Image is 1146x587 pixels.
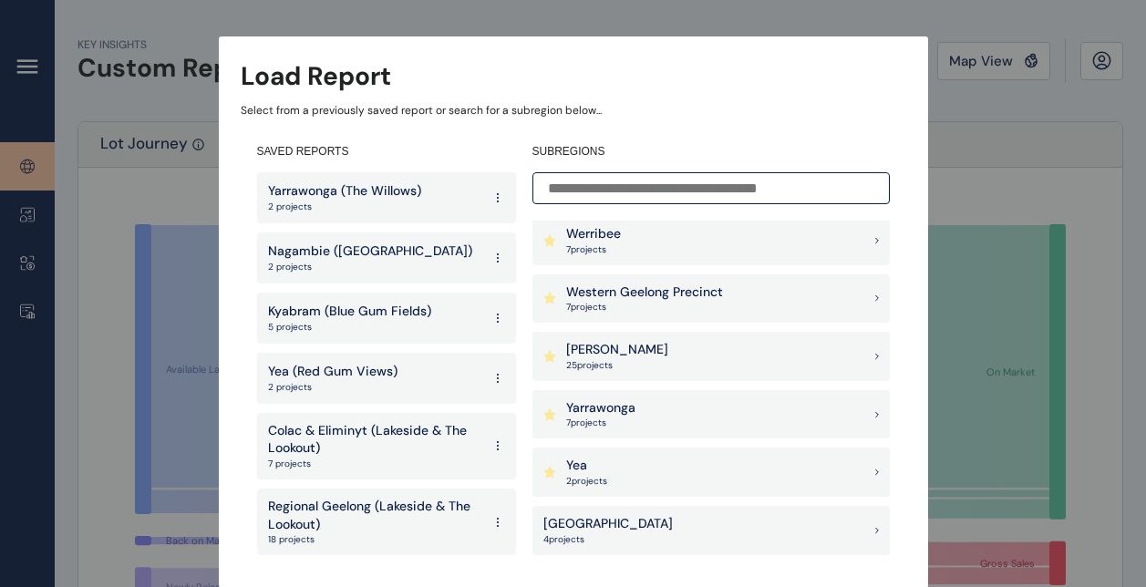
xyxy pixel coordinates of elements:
p: Kyabram (Blue Gum Fields) [268,303,431,321]
h4: SAVED REPORTS [257,144,516,160]
p: 7 projects [268,458,481,470]
p: 5 projects [268,321,431,334]
p: [PERSON_NAME] [566,341,668,359]
p: Yarrawonga [566,399,635,417]
p: [GEOGRAPHIC_DATA] [543,515,673,533]
p: 4 project s [543,533,673,546]
h4: SUBREGIONS [532,144,890,160]
p: 2 projects [268,201,421,213]
p: 7 project s [566,301,723,314]
p: Yarrawonga (The Willows) [268,182,421,201]
p: Werribee [566,225,621,243]
h3: Load Report [241,58,391,94]
p: 25 project s [566,359,668,372]
p: 18 projects [268,533,481,546]
p: 7 project s [566,417,635,429]
p: 7 project s [566,243,621,256]
p: Regional Geelong (Lakeside & The Lookout) [268,498,481,533]
p: Nagambie ([GEOGRAPHIC_DATA]) [268,242,472,261]
p: Western Geelong Precinct [566,283,723,302]
p: 2 projects [268,261,472,273]
p: 2 projects [268,381,397,394]
p: Yea [566,457,607,475]
p: Colac & Eliminyt (Lakeside & The Lookout) [268,422,481,458]
p: 2 project s [566,475,607,488]
p: Yea (Red Gum Views) [268,363,397,381]
p: Select from a previously saved report or search for a subregion below... [241,103,906,118]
